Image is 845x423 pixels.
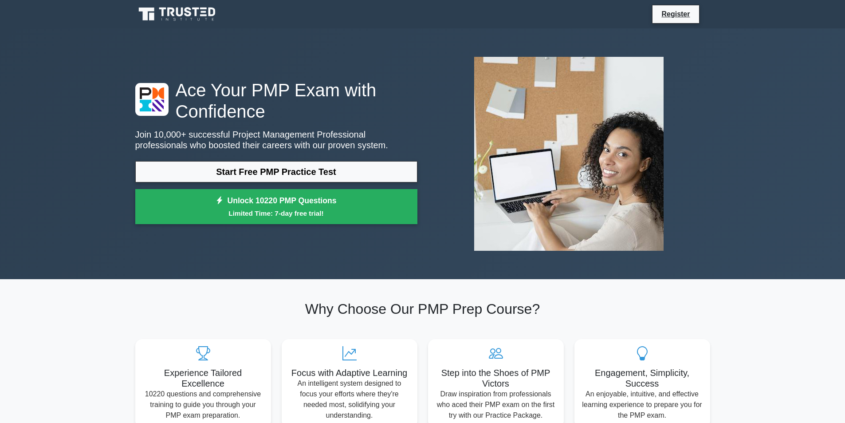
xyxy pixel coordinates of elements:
[582,389,703,421] p: An enjoyable, intuitive, and effective learning experience to prepare you for the PMP exam.
[435,389,557,421] p: Draw inspiration from professionals who aced their PMP exam on the first try with our Practice Pa...
[135,79,417,122] h1: Ace Your PMP Exam with Confidence
[656,8,695,20] a: Register
[435,368,557,389] h5: Step into the Shoes of PMP Victors
[289,378,410,421] p: An intelligent system designed to focus your efforts where they're needed most, solidifying your ...
[289,368,410,378] h5: Focus with Adaptive Learning
[146,208,406,218] small: Limited Time: 7-day free trial!
[142,389,264,421] p: 10220 questions and comprehensive training to guide you through your PMP exam preparation.
[135,129,417,150] p: Join 10,000+ successful Project Management Professional professionals who boosted their careers w...
[135,189,417,225] a: Unlock 10220 PMP QuestionsLimited Time: 7-day free trial!
[135,161,417,182] a: Start Free PMP Practice Test
[135,300,710,317] h2: Why Choose Our PMP Prep Course?
[142,368,264,389] h5: Experience Tailored Excellence
[582,368,703,389] h5: Engagement, Simplicity, Success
